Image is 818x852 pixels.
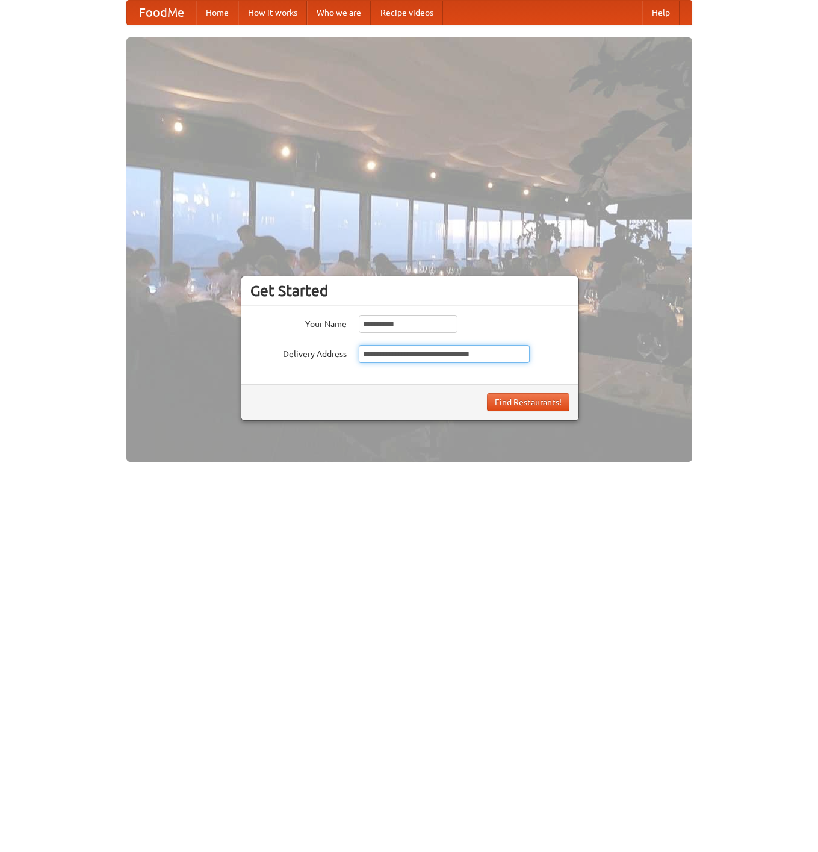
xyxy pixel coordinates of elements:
a: Who we are [307,1,371,25]
a: Home [196,1,238,25]
button: Find Restaurants! [487,393,569,411]
label: Delivery Address [250,345,347,360]
label: Your Name [250,315,347,330]
a: How it works [238,1,307,25]
a: Help [642,1,680,25]
h3: Get Started [250,282,569,300]
a: FoodMe [127,1,196,25]
a: Recipe videos [371,1,443,25]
